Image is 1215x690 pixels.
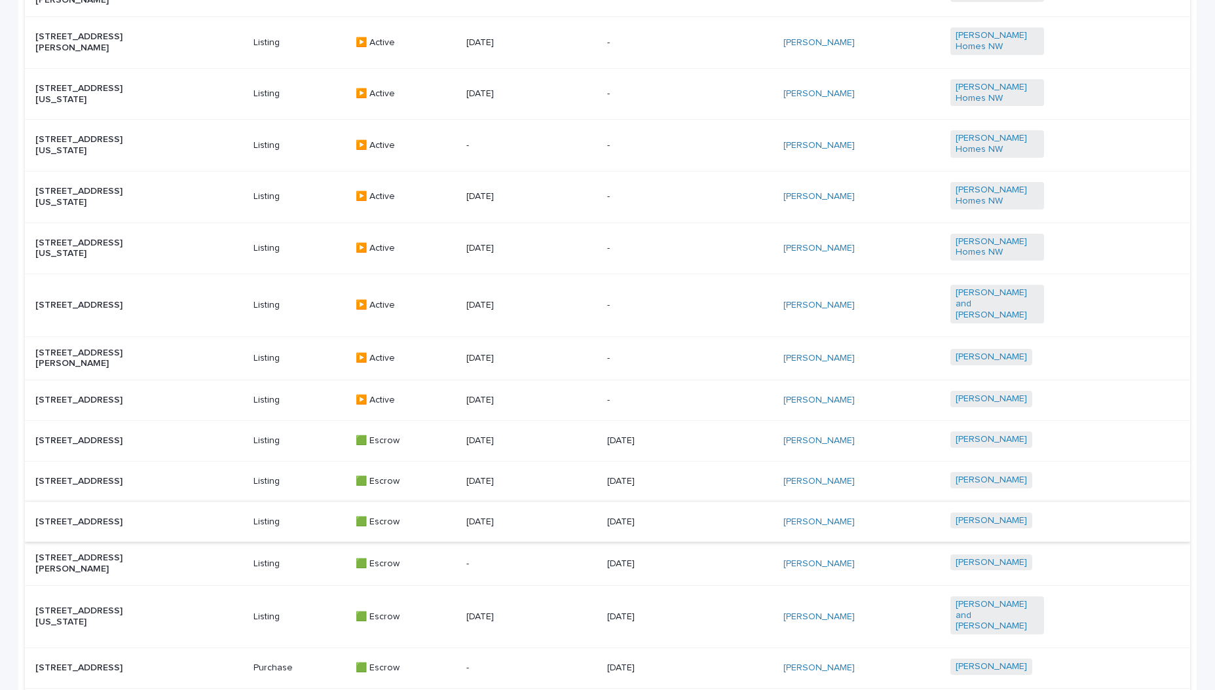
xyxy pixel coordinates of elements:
p: Listing [253,611,345,623]
tr: [STREET_ADDRESS][PERSON_NAME]Listing▶️ Active[DATE]-[PERSON_NAME] [PERSON_NAME] [25,336,1189,380]
p: [STREET_ADDRESS] [35,395,129,406]
tr: [STREET_ADDRESS][US_STATE]Listing▶️ Active[DATE]-[PERSON_NAME] [PERSON_NAME] Homes NW [25,223,1189,274]
p: [DATE] [607,663,701,674]
p: - [607,300,701,311]
p: Listing [253,88,345,100]
p: ▶️ Active [356,353,449,364]
p: ▶️ Active [356,191,449,202]
p: [STREET_ADDRESS][US_STATE] [35,134,129,156]
p: Listing [253,476,345,487]
p: - [607,353,701,364]
p: [DATE] [607,435,701,446]
a: [PERSON_NAME] [956,434,1027,445]
p: [DATE] [466,517,560,528]
a: [PERSON_NAME] [956,393,1027,405]
p: [DATE] [466,88,560,100]
p: [DATE] [466,611,560,623]
p: ▶️ Active [356,300,449,311]
p: - [607,37,701,48]
p: - [466,140,560,151]
p: [DATE] [466,191,560,202]
p: - [607,140,701,151]
a: [PERSON_NAME] [783,663,855,674]
a: [PERSON_NAME] [783,558,855,570]
p: - [607,395,701,406]
p: Listing [253,558,345,570]
p: - [607,243,701,254]
p: Listing [253,243,345,254]
a: [PERSON_NAME] [783,435,855,446]
p: Listing [253,140,345,151]
a: [PERSON_NAME] Homes NW [956,133,1039,155]
a: [PERSON_NAME] Homes NW [956,185,1039,207]
p: [DATE] [466,300,560,311]
a: [PERSON_NAME] [783,191,855,202]
tr: [STREET_ADDRESS][PERSON_NAME]Listing▶️ Active[DATE]-[PERSON_NAME] [PERSON_NAME] Homes NW [25,17,1189,69]
p: - [607,191,701,202]
p: [DATE] [466,37,560,48]
a: [PERSON_NAME] [956,661,1027,672]
p: [STREET_ADDRESS][PERSON_NAME] [35,553,129,575]
p: Purchase [253,663,345,674]
tr: [STREET_ADDRESS]Listing▶️ Active[DATE]-[PERSON_NAME] [PERSON_NAME] [25,380,1189,421]
tr: [STREET_ADDRESS][US_STATE]Listing▶️ Active--[PERSON_NAME] [PERSON_NAME] Homes NW [25,120,1189,172]
a: [PERSON_NAME] [956,557,1027,568]
p: [STREET_ADDRESS] [35,300,129,311]
a: [PERSON_NAME] [783,140,855,151]
a: [PERSON_NAME] [783,395,855,406]
a: [PERSON_NAME] and [PERSON_NAME] [956,287,1039,320]
p: 🟩 Escrow [356,517,449,528]
p: Listing [253,435,345,446]
p: - [466,663,560,674]
p: 🟩 Escrow [356,476,449,487]
p: [DATE] [466,353,560,364]
a: [PERSON_NAME] [783,611,855,623]
a: [PERSON_NAME] [956,352,1027,363]
tr: [STREET_ADDRESS][US_STATE]Listing🟩 Escrow[DATE][DATE][PERSON_NAME] [PERSON_NAME] and [PERSON_NAME] [25,585,1189,647]
p: [STREET_ADDRESS] [35,517,129,528]
p: Listing [253,37,345,48]
p: [STREET_ADDRESS][US_STATE] [35,186,129,208]
p: 🟩 Escrow [356,663,449,674]
p: [DATE] [466,435,560,446]
a: [PERSON_NAME] [783,476,855,487]
tr: [STREET_ADDRESS][US_STATE]Listing▶️ Active[DATE]-[PERSON_NAME] [PERSON_NAME] Homes NW [25,68,1189,120]
p: ▶️ Active [356,140,449,151]
a: [PERSON_NAME] [783,300,855,311]
a: [PERSON_NAME] [956,475,1027,486]
p: [DATE] [466,476,560,487]
p: [STREET_ADDRESS][PERSON_NAME] [35,348,129,370]
tr: [STREET_ADDRESS]Listing🟩 Escrow[DATE][DATE][PERSON_NAME] [PERSON_NAME] [25,501,1189,542]
p: ▶️ Active [356,88,449,100]
p: [DATE] [466,395,560,406]
tr: [STREET_ADDRESS]Listing🟩 Escrow[DATE][DATE][PERSON_NAME] [PERSON_NAME] [25,461,1189,501]
p: [STREET_ADDRESS] [35,663,129,674]
p: Listing [253,300,345,311]
tr: [STREET_ADDRESS][US_STATE]Listing▶️ Active[DATE]-[PERSON_NAME] [PERSON_NAME] Homes NW [25,171,1189,223]
a: [PERSON_NAME] [783,353,855,364]
p: [DATE] [607,611,701,623]
p: 🟩 Escrow [356,558,449,570]
p: [STREET_ADDRESS][US_STATE] [35,606,129,628]
p: [STREET_ADDRESS][US_STATE] [35,238,129,260]
a: [PERSON_NAME] and [PERSON_NAME] [956,599,1039,632]
a: [PERSON_NAME] [783,37,855,48]
p: ▶️ Active [356,395,449,406]
p: [STREET_ADDRESS][US_STATE] [35,83,129,105]
p: Listing [253,517,345,528]
p: [DATE] [607,476,701,487]
a: [PERSON_NAME] [783,88,855,100]
p: Listing [253,353,345,364]
tr: [STREET_ADDRESS]Purchase🟩 Escrow-[DATE][PERSON_NAME] [PERSON_NAME] [25,648,1189,689]
p: [STREET_ADDRESS] [35,476,129,487]
p: 🟩 Escrow [356,611,449,623]
p: - [607,88,701,100]
a: [PERSON_NAME] [783,243,855,254]
a: [PERSON_NAME] Homes NW [956,30,1039,52]
tr: [STREET_ADDRESS][PERSON_NAME]Listing🟩 Escrow-[DATE][PERSON_NAME] [PERSON_NAME] [25,542,1189,586]
p: [DATE] [607,558,701,570]
a: [PERSON_NAME] Homes NW [956,236,1039,259]
a: [PERSON_NAME] [783,517,855,528]
p: ▶️ Active [356,243,449,254]
a: [PERSON_NAME] Homes NW [956,82,1039,104]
